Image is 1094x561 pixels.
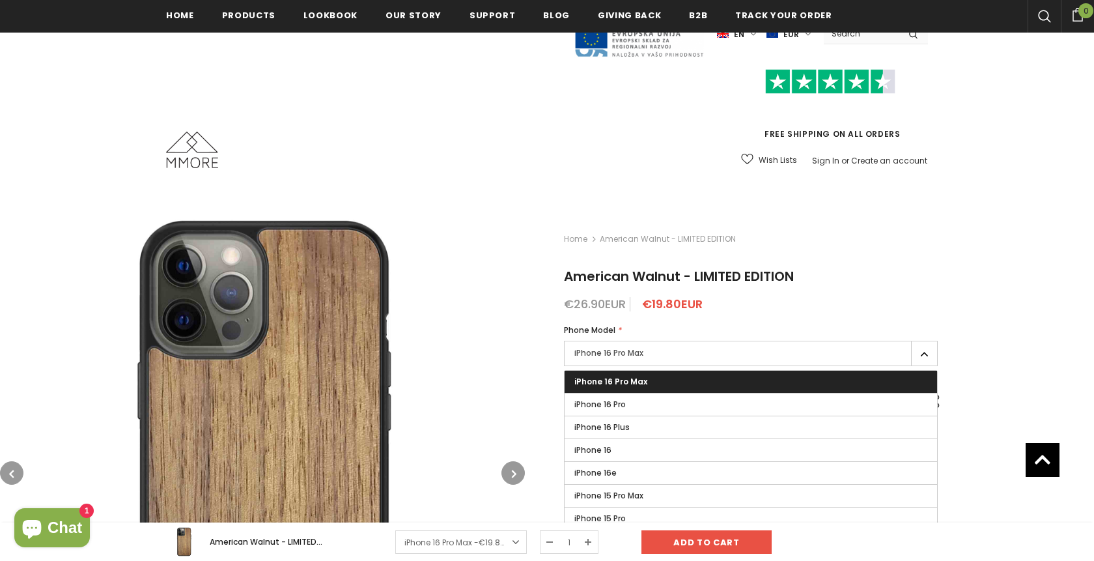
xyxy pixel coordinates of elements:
span: iPhone 16 [574,444,611,455]
span: American Walnut - LIMITED EDITION [600,231,736,247]
span: iPhone 16 Pro [574,399,626,410]
img: Javni Razpis [574,10,704,58]
input: Search Site [824,24,899,43]
span: iPhone 15 Pro [574,513,626,524]
span: €26.90EUR [564,296,626,312]
span: EUR [783,28,799,41]
span: iPhone 16 Plus [574,422,630,433]
span: or [841,155,849,166]
img: MMORE Cases [166,132,218,168]
a: 0 [1061,6,1094,22]
span: iPhone 16e [574,467,617,478]
span: B2B [689,9,707,22]
span: 0 [1078,3,1093,18]
span: American Walnut - LIMITED EDITION [564,267,794,285]
span: Home [166,9,194,22]
a: Sign In [812,155,839,166]
span: Blog [543,9,570,22]
input: Add to cart [641,530,772,554]
span: Phone Model [564,324,615,336]
a: Wish Lists [741,149,797,171]
span: €19.80EUR [479,537,520,548]
label: iPhone 16 Pro Max [564,341,938,366]
a: iPhone 16 Pro Max -€19.80EUR [395,530,527,554]
iframe: Customer reviews powered by Trustpilot [733,94,928,128]
img: i-lang-1.png [717,29,729,40]
span: en [734,28,744,41]
span: Giving back [598,9,661,22]
span: iPhone 16 Pro Max [574,376,647,387]
span: Lookbook [303,9,358,22]
a: Javni Razpis [574,28,704,39]
a: Create an account [851,155,927,166]
a: Home [564,231,587,247]
span: Our Story [386,9,442,22]
span: €19.80EUR [642,296,703,312]
img: Trust Pilot Stars [765,69,895,94]
span: FREE SHIPPING ON ALL ORDERS [733,75,928,139]
span: iPhone 15 Pro Max [574,490,643,501]
inbox-online-store-chat: Shopify online store chat [10,508,94,551]
span: Track your order [735,9,832,22]
span: Products [222,9,275,22]
span: Wish Lists [759,154,797,167]
span: support [470,9,516,22]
